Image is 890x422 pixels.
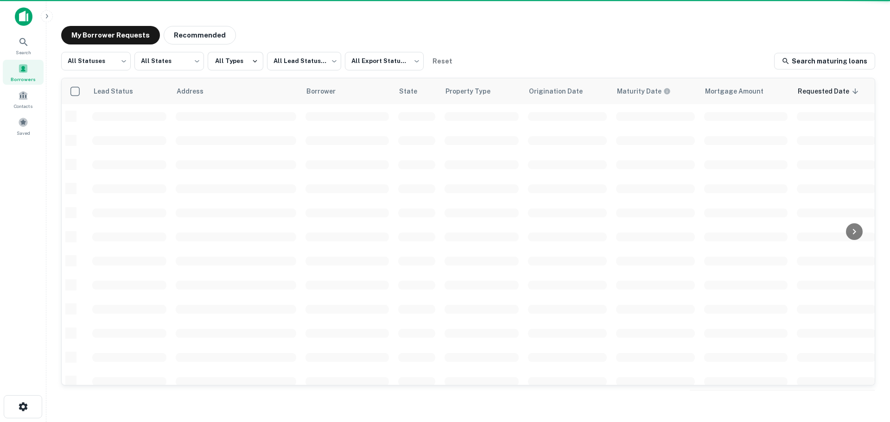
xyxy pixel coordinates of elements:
[208,52,263,70] button: All Types
[617,86,683,96] span: Maturity dates displayed may be estimated. Please contact the lender for the most accurate maturi...
[617,86,671,96] div: Maturity dates displayed may be estimated. Please contact the lender for the most accurate maturi...
[617,86,661,96] h6: Maturity Date
[267,49,341,73] div: All Lead Statuses
[61,49,131,73] div: All Statuses
[306,86,348,97] span: Borrower
[93,86,145,97] span: Lead Status
[134,49,204,73] div: All States
[792,78,880,104] th: Requested Date
[445,86,502,97] span: Property Type
[61,26,160,44] button: My Borrower Requests
[11,76,36,83] span: Borrowers
[3,60,44,85] a: Borrowers
[88,78,171,104] th: Lead Status
[844,348,890,392] iframe: Chat Widget
[399,86,429,97] span: State
[3,87,44,112] a: Contacts
[705,86,776,97] span: Mortgage Amount
[798,86,861,97] span: Requested Date
[523,78,611,104] th: Origination Date
[301,78,394,104] th: Borrower
[440,78,523,104] th: Property Type
[699,78,792,104] th: Mortgage Amount
[171,78,301,104] th: Address
[427,52,457,70] button: Reset
[16,49,31,56] span: Search
[529,86,595,97] span: Origination Date
[177,86,216,97] span: Address
[611,78,699,104] th: Maturity dates displayed may be estimated. Please contact the lender for the most accurate maturi...
[3,33,44,58] a: Search
[345,49,424,73] div: All Export Statuses
[15,7,32,26] img: capitalize-icon.png
[774,53,875,69] a: Search maturing loans
[394,78,440,104] th: State
[3,113,44,139] a: Saved
[17,129,30,137] span: Saved
[14,102,32,110] span: Contacts
[164,26,236,44] button: Recommended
